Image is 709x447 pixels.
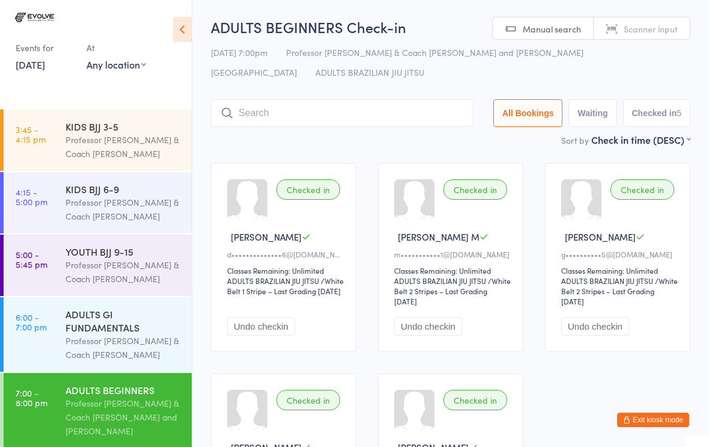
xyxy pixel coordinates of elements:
div: Professor [PERSON_NAME] & Coach [PERSON_NAME] [65,133,181,161]
a: [DATE] [16,58,45,71]
div: KIDS BJJ 6-9 [65,182,181,196]
span: [PERSON_NAME] [231,230,302,243]
div: Classes Remaining: Unlimited [394,265,511,276]
div: Classes Remaining: Unlimited [227,265,344,276]
time: 5:00 - 5:45 pm [16,250,47,269]
div: Check in time (DESC) [591,133,690,146]
button: Undo checkin [561,317,629,336]
div: Any location [87,58,146,71]
div: 5 [677,108,681,118]
div: Professor [PERSON_NAME] & Coach [PERSON_NAME] [65,196,181,223]
button: Waiting [568,99,616,127]
label: Sort by [561,134,589,146]
div: At [87,38,146,58]
div: ADULTS BRAZILIAN JIU JITSU [394,276,486,286]
div: ADULTS BRAZILIAN JIU JITSU [227,276,319,286]
div: Events for [16,38,75,58]
button: Checked in5 [623,99,691,127]
div: Checked in [443,179,507,200]
span: [PERSON_NAME] M [398,230,479,243]
button: Undo checkin [394,317,462,336]
div: ADULTS BEGINNERS [65,383,181,396]
span: Scanner input [624,23,678,35]
div: Professor [PERSON_NAME] & Coach [PERSON_NAME] [65,334,181,362]
button: Undo checkin [227,317,295,336]
div: Professor [PERSON_NAME] & Coach [PERSON_NAME] and [PERSON_NAME] [65,396,181,438]
time: 4:15 - 5:00 pm [16,187,47,206]
button: Exit kiosk mode [617,413,689,427]
a: 3:45 -4:15 pmKIDS BJJ 3-5Professor [PERSON_NAME] & Coach [PERSON_NAME] [4,109,192,171]
input: Search [211,99,473,127]
time: 6:00 - 7:00 pm [16,312,47,331]
a: 6:00 -7:00 pmADULTS GI FUNDAMENTALSProfessor [PERSON_NAME] & Coach [PERSON_NAME] [4,297,192,372]
time: 7:00 - 8:00 pm [16,388,47,407]
button: All Bookings [493,99,563,127]
span: [DATE] 7:00pm [211,46,267,58]
div: g••••••••••5@[DOMAIN_NAME] [561,249,678,259]
span: / White Belt 2 Stripes – Last Grading [DATE] [394,276,511,306]
a: 4:15 -5:00 pmKIDS BJJ 6-9Professor [PERSON_NAME] & Coach [PERSON_NAME] [4,172,192,233]
div: ADULTS GI FUNDAMENTALS [65,307,181,334]
div: Checked in [443,390,507,410]
span: ADULTS BRAZILIAN JIU JITSU [315,66,424,78]
span: [GEOGRAPHIC_DATA] [211,66,297,78]
span: Manual search [523,23,581,35]
div: Professor [PERSON_NAME] & Coach [PERSON_NAME] [65,258,181,286]
span: / White Belt 2 Stripes – Last Grading [DATE] [561,276,678,306]
div: Checked in [276,179,340,200]
a: 5:00 -5:45 pmYOUTH BJJ 9-15Professor [PERSON_NAME] & Coach [PERSON_NAME] [4,235,192,296]
div: d••••••••••••••6@[DOMAIN_NAME] [227,249,344,259]
img: Evolve Brazilian Jiu Jitsu [12,9,57,26]
div: KIDS BJJ 3-5 [65,120,181,133]
div: Checked in [610,179,674,200]
div: YOUTH BJJ 9-15 [65,245,181,258]
div: Classes Remaining: Unlimited [561,265,678,276]
span: Professor [PERSON_NAME] & Coach [PERSON_NAME] and [PERSON_NAME] [286,46,583,58]
span: [PERSON_NAME] [565,230,636,243]
div: m•••••••••••1@[DOMAIN_NAME] [394,249,511,259]
div: ADULTS BRAZILIAN JIU JITSU [561,276,653,286]
time: 3:45 - 4:15 pm [16,125,46,144]
div: Checked in [276,390,340,410]
h2: ADULTS BEGINNERS Check-in [211,17,690,37]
